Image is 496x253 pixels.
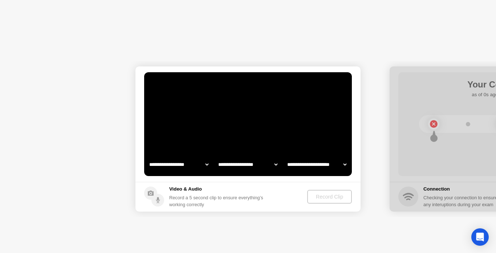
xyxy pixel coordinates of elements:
[217,157,279,172] select: Available speakers
[169,194,266,208] div: Record a 5 second clip to ensure everything’s working correctly
[169,185,266,193] h5: Video & Audio
[471,228,489,246] div: Open Intercom Messenger
[148,157,210,172] select: Available cameras
[307,190,352,204] button: Record Clip
[286,157,348,172] select: Available microphones
[310,194,349,200] div: Record Clip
